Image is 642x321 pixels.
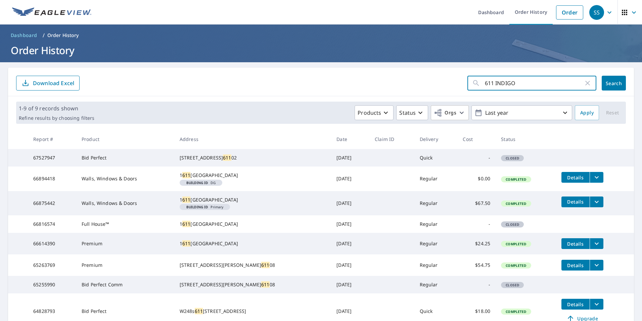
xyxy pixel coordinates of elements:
[8,43,634,57] h1: Order History
[28,215,76,233] td: 66816574
[19,104,94,112] p: 1-9 of 9 records shown
[471,105,572,120] button: Last year
[182,197,190,203] mark: 611
[28,233,76,254] td: 66614390
[33,79,74,87] p: Download Excel
[76,191,174,215] td: Walls, Windows & Doors
[414,215,458,233] td: Regular
[457,215,496,233] td: -
[369,129,414,149] th: Claim ID
[16,76,80,91] button: Download Excel
[261,262,269,268] mark: 611
[28,191,76,215] td: 66875442
[565,174,586,181] span: Details
[331,233,369,254] td: [DATE]
[575,105,599,120] button: Apply
[590,197,603,207] button: filesDropdownBtn-66875442
[399,109,416,117] p: Status
[414,276,458,293] td: Regular
[182,181,220,184] span: DG
[182,221,190,227] mark: 611
[180,281,326,288] div: [STREET_ADDRESS][PERSON_NAME] 08
[331,215,369,233] td: [DATE]
[561,197,590,207] button: detailsBtn-66875442
[331,191,369,215] td: [DATE]
[331,254,369,276] td: [DATE]
[47,32,79,39] p: Order History
[28,149,76,167] td: 67527947
[561,172,590,183] button: detailsBtn-66894418
[8,30,40,41] a: Dashboard
[180,240,326,247] div: 1 [GEOGRAPHIC_DATA]
[565,262,586,269] span: Details
[182,240,190,247] mark: 611
[457,167,496,191] td: $0.00
[485,74,584,93] input: Address, Report #, Claim ID, etc.
[565,241,586,247] span: Details
[431,105,469,120] button: Orgs
[457,129,496,149] th: Cost
[590,238,603,249] button: filesDropdownBtn-66614390
[580,109,594,117] span: Apply
[589,5,604,20] div: SS
[331,149,369,167] td: [DATE]
[502,156,523,160] span: Closed
[76,149,174,167] td: Bid Perfect
[457,233,496,254] td: $24.25
[496,129,556,149] th: Status
[590,299,603,310] button: filesDropdownBtn-64828793
[331,129,369,149] th: Date
[561,238,590,249] button: detailsBtn-66614390
[502,283,523,287] span: Closed
[76,233,174,254] td: Premium
[502,309,530,314] span: Completed
[174,129,331,149] th: Address
[434,109,456,117] span: Orgs
[396,105,428,120] button: Status
[28,167,76,191] td: 66894418
[565,301,586,308] span: Details
[561,299,590,310] button: detailsBtn-64828793
[19,115,94,121] p: Refine results by choosing filters
[502,263,530,268] span: Completed
[11,32,37,39] span: Dashboard
[180,262,326,269] div: [STREET_ADDRESS][PERSON_NAME] 08
[43,31,45,39] li: /
[195,308,203,314] mark: 611
[180,197,326,203] div: 1 [GEOGRAPHIC_DATA]
[502,201,530,206] span: Completed
[186,205,208,209] em: Building ID
[180,154,326,161] div: [STREET_ADDRESS] 02
[182,172,190,178] mark: 611
[457,276,496,293] td: -
[414,149,458,167] td: Quick
[556,5,583,20] a: Order
[180,221,326,227] div: 1 [GEOGRAPHIC_DATA]
[76,254,174,276] td: Premium
[8,30,634,41] nav: breadcrumb
[590,260,603,271] button: filesDropdownBtn-65263769
[76,215,174,233] td: Full House™
[457,149,496,167] td: -
[414,129,458,149] th: Delivery
[28,129,76,149] th: Report #
[331,167,369,191] td: [DATE]
[182,205,228,209] span: Primary
[223,154,231,161] mark: 611
[12,7,91,17] img: EV Logo
[355,105,394,120] button: Products
[28,254,76,276] td: 65263769
[483,107,561,119] p: Last year
[414,254,458,276] td: Regular
[565,199,586,205] span: Details
[261,281,269,288] mark: 611
[607,80,621,86] span: Search
[457,191,496,215] td: $67.50
[502,242,530,246] span: Completed
[358,109,381,117] p: Products
[180,308,326,315] div: W248s [STREET_ADDRESS]
[414,167,458,191] td: Regular
[414,191,458,215] td: Regular
[76,129,174,149] th: Product
[502,177,530,182] span: Completed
